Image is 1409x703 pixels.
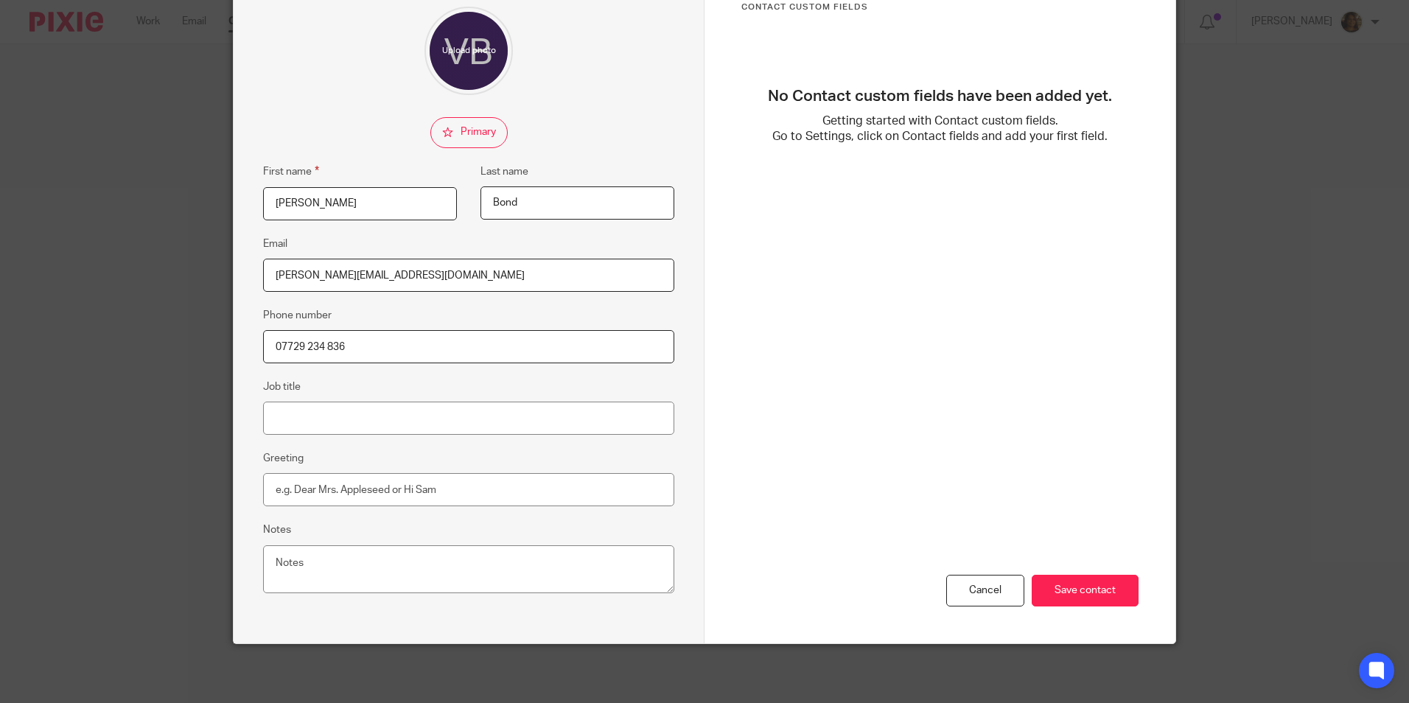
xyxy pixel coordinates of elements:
[263,451,304,466] label: Greeting
[263,522,291,537] label: Notes
[263,473,674,506] input: e.g. Dear Mrs. Appleseed or Hi Sam
[480,164,528,179] label: Last name
[263,380,301,394] label: Job title
[263,163,319,180] label: First name
[741,87,1139,106] h3: No Contact custom fields have been added yet.
[263,237,287,251] label: Email
[263,308,332,323] label: Phone number
[741,1,1139,13] h3: Contact Custom fields
[1032,575,1139,606] input: Save contact
[741,113,1139,145] p: Getting started with Contact custom fields. Go to Settings, click on Contact fields and add your ...
[946,575,1024,606] div: Cancel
